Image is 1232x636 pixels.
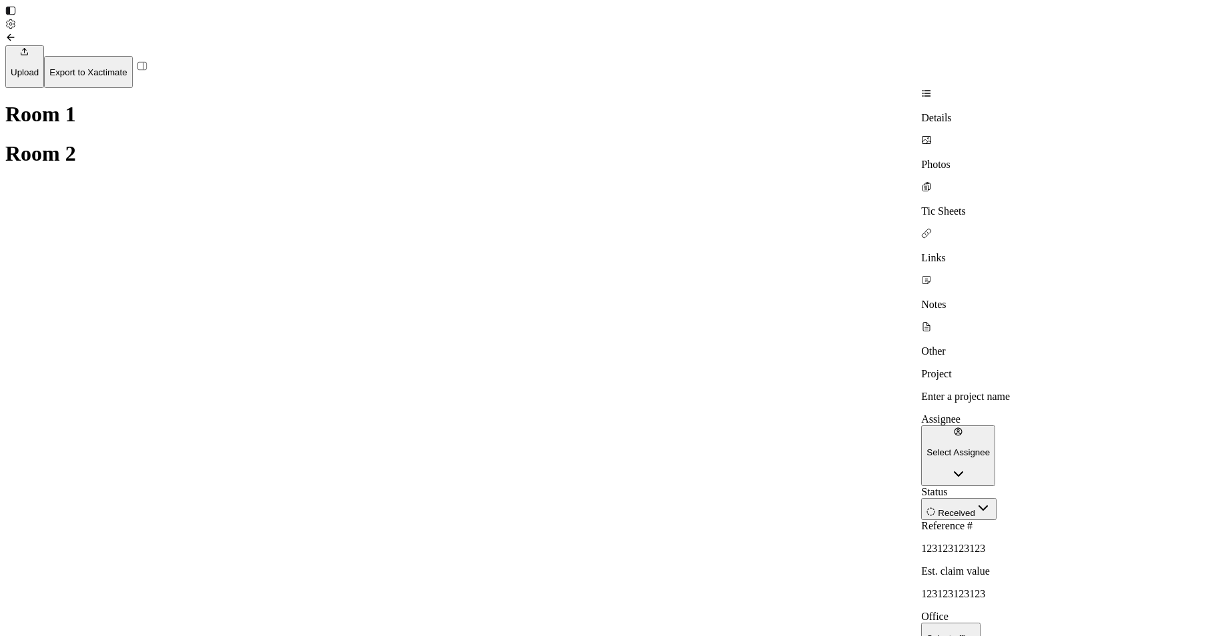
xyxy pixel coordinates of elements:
label: Assignee [921,413,961,425]
button: Export to Xactimate [44,56,132,88]
img: toggle sidebar [5,5,16,16]
label: Est. claim value [921,565,990,577]
p: Photos [921,159,1227,171]
p: Enter a project name [921,391,1227,403]
label: Status [921,486,947,497]
label: Office [921,611,949,622]
p: 123123123123 [921,543,1227,555]
p: Upload [11,67,39,77]
h1: Room 1 [5,102,921,127]
button: Upload [5,45,44,88]
p: Tic Sheets [921,205,1227,217]
label: Project [921,368,951,379]
img: right-panel.svg [133,57,151,75]
h1: Room 2 [5,141,921,166]
label: Reference # [921,520,973,531]
p: 123123123123 [921,588,1227,600]
p: Notes [921,299,1227,311]
p: Other [921,345,1227,357]
p: Export to Xactimate [49,67,127,77]
p: Details [921,112,1227,124]
p: Links [921,252,1227,264]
